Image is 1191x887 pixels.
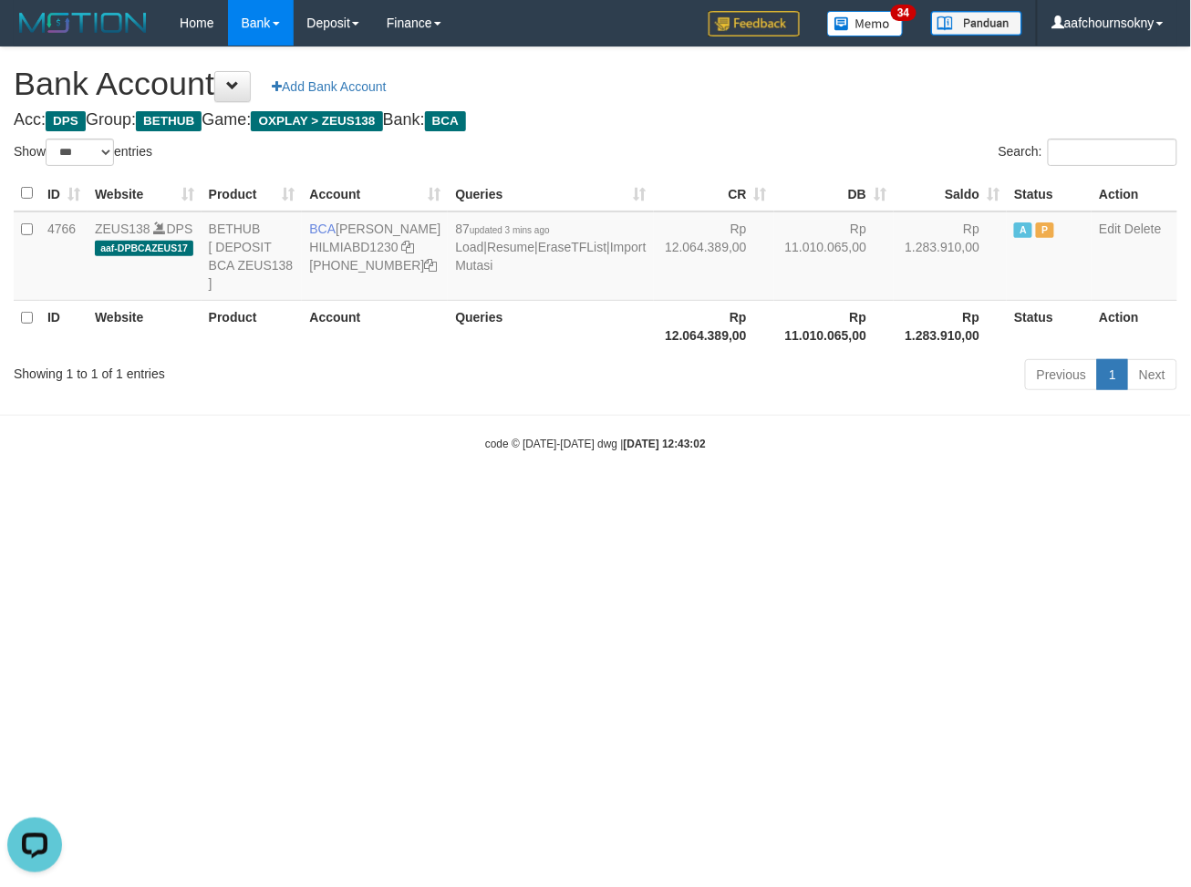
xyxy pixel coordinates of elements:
[894,300,1007,352] th: Rp 1.283.910,00
[455,240,646,273] a: Import Mutasi
[448,176,653,211] th: Queries: activate to sort column ascending
[46,111,86,131] span: DPS
[654,176,774,211] th: CR: activate to sort column ascending
[455,222,549,236] span: 87
[88,300,202,352] th: Website
[40,211,88,301] td: 4766
[448,300,653,352] th: Queries
[891,5,916,21] span: 34
[302,176,448,211] th: Account: activate to sort column ascending
[40,176,88,211] th: ID: activate to sort column ascending
[95,241,193,256] span: aaf-DPBCAZEUS17
[931,11,1022,36] img: panduan.png
[136,111,202,131] span: BETHUB
[260,71,398,102] a: Add Bank Account
[485,438,706,450] small: code © [DATE]-[DATE] dwg |
[95,222,150,236] a: ZEUS138
[1092,176,1177,211] th: Action
[302,300,448,352] th: Account
[309,240,398,254] a: HILMIABD1230
[14,66,1177,102] h1: Bank Account
[1007,176,1092,211] th: Status
[251,111,382,131] span: OXPLAY > ZEUS138
[14,9,152,36] img: MOTION_logo.png
[1007,300,1092,352] th: Status
[202,300,303,352] th: Product
[202,211,303,301] td: BETHUB [ DEPOSIT BCA ZEUS138 ]
[1048,139,1177,166] input: Search:
[88,176,202,211] th: Website: activate to sort column ascending
[538,240,606,254] a: EraseTFList
[40,300,88,352] th: ID
[999,139,1177,166] label: Search:
[624,438,706,450] strong: [DATE] 12:43:02
[425,111,466,131] span: BCA
[202,176,303,211] th: Product: activate to sort column ascending
[654,300,774,352] th: Rp 12.064.389,00
[709,11,800,36] img: Feedback.jpg
[1025,359,1098,390] a: Previous
[424,258,437,273] a: Copy 7495214257 to clipboard
[302,211,448,301] td: [PERSON_NAME] [PHONE_NUMBER]
[402,240,415,254] a: Copy HILMIABD1230 to clipboard
[1099,222,1121,236] a: Edit
[309,222,336,236] span: BCA
[1092,300,1177,352] th: Action
[46,139,114,166] select: Showentries
[1124,222,1161,236] a: Delete
[654,211,774,301] td: Rp 12.064.389,00
[14,111,1177,129] h4: Acc: Group: Game: Bank:
[455,240,483,254] a: Load
[827,11,904,36] img: Button%20Memo.svg
[7,7,62,62] button: Open LiveChat chat widget
[88,211,202,301] td: DPS
[894,176,1007,211] th: Saldo: activate to sort column ascending
[774,176,894,211] th: DB: activate to sort column ascending
[14,357,482,383] div: Showing 1 to 1 of 1 entries
[774,300,894,352] th: Rp 11.010.065,00
[894,211,1007,301] td: Rp 1.283.910,00
[774,211,894,301] td: Rp 11.010.065,00
[1036,222,1054,238] span: Paused
[487,240,534,254] a: Resume
[1097,359,1128,390] a: 1
[14,139,152,166] label: Show entries
[455,222,646,273] span: | | |
[470,225,550,235] span: updated 3 mins ago
[1127,359,1177,390] a: Next
[1014,222,1032,238] span: Active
